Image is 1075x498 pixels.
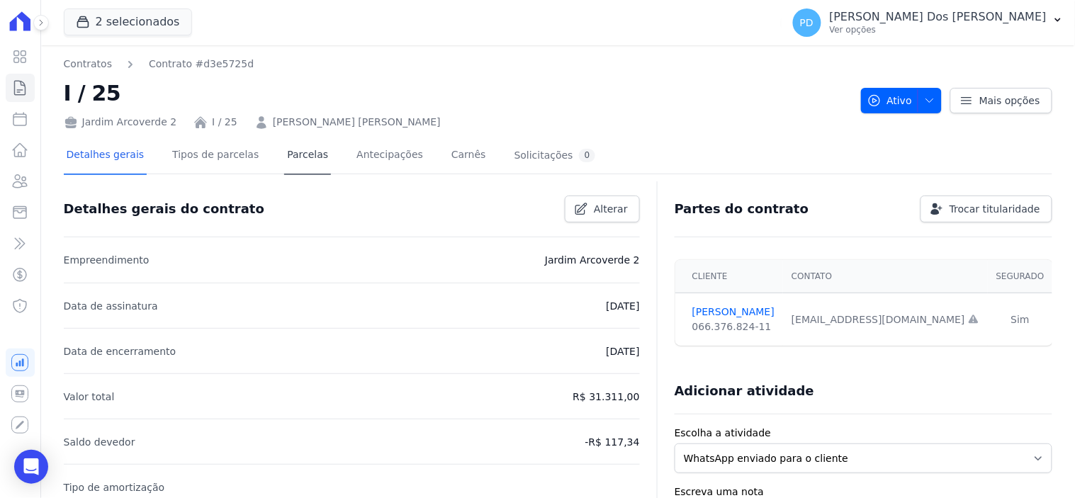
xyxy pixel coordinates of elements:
p: Saldo devedor [64,434,135,451]
div: 0 [579,149,596,162]
p: Tipo de amortização [64,479,165,496]
span: PD [800,18,814,28]
a: Trocar titularidade [921,196,1052,222]
div: Open Intercom Messenger [14,450,48,484]
div: 066.376.824-11 [692,319,775,334]
td: Sim [988,293,1053,346]
p: Jardim Arcoverde 2 [545,251,640,268]
button: PD [PERSON_NAME] Dos [PERSON_NAME] Ver opções [782,3,1075,43]
a: Solicitações0 [512,137,599,175]
a: Antecipações [354,137,426,175]
a: Parcelas [284,137,331,175]
p: Data de encerramento [64,343,176,360]
nav: Breadcrumb [64,57,850,72]
span: Ativo [867,88,913,113]
button: Ativo [861,88,942,113]
p: Ver opções [830,24,1047,35]
a: I / 25 [212,115,237,130]
p: R$ 31.311,00 [573,388,640,405]
h2: I / 25 [64,77,850,109]
a: Tipos de parcelas [169,137,261,175]
a: Mais opções [950,88,1052,113]
div: [EMAIL_ADDRESS][DOMAIN_NAME] [792,312,979,327]
p: [DATE] [606,343,639,360]
nav: Breadcrumb [64,57,254,72]
h3: Detalhes gerais do contrato [64,200,264,217]
a: Contrato #d3e5725d [149,57,254,72]
p: Data de assinatura [64,298,158,315]
a: [PERSON_NAME] [PERSON_NAME] [273,115,441,130]
p: -R$ 117,34 [585,434,640,451]
h3: Adicionar atividade [675,383,814,400]
a: Detalhes gerais [64,137,147,175]
p: Empreendimento [64,251,150,268]
p: Valor total [64,388,115,405]
button: 2 selecionados [64,9,192,35]
a: [PERSON_NAME] [692,305,775,319]
th: Contato [783,260,988,293]
th: Cliente [675,260,783,293]
th: Segurado [988,260,1053,293]
a: Carnês [449,137,489,175]
span: Alterar [594,202,628,216]
span: Trocar titularidade [950,202,1040,216]
h3: Partes do contrato [675,200,809,217]
p: [DATE] [606,298,639,315]
p: [PERSON_NAME] Dos [PERSON_NAME] [830,10,1047,24]
span: Mais opções [979,94,1040,108]
label: Escolha a atividade [675,426,1052,441]
a: Alterar [565,196,640,222]
div: Jardim Arcoverde 2 [64,115,177,130]
a: Contratos [64,57,112,72]
div: Solicitações [514,149,596,162]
